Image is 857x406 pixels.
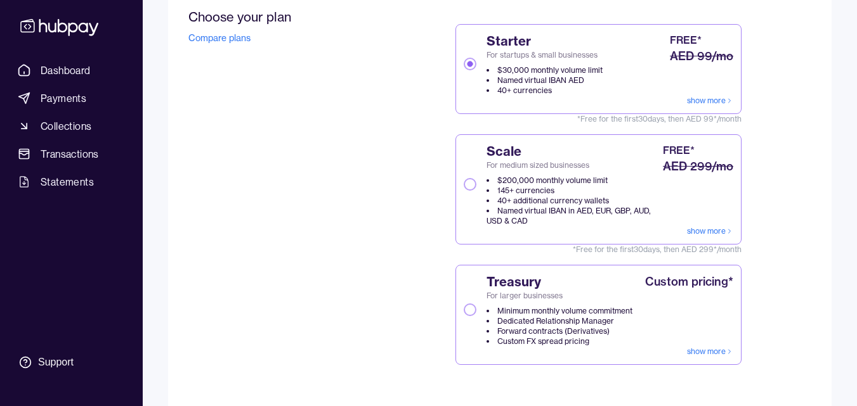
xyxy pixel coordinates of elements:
[41,118,91,134] span: Collections
[487,316,632,326] li: Dedicated Relationship Manager
[188,32,251,44] a: Compare plans
[41,174,94,189] span: Statements
[41,146,99,162] span: Transactions
[487,306,632,316] li: Minimum monthly volume commitment
[487,160,660,170] span: For medium sized businesses
[13,115,130,137] a: Collections
[455,244,742,255] span: *Free for the first 30 days, then AED 299*/month
[487,143,660,160] span: Scale
[38,355,74,369] div: Support
[487,326,632,336] li: Forward contracts (Derivatives)
[455,114,742,124] span: *Free for the first 30 days, then AED 99*/month
[487,273,632,291] span: Treasury
[41,63,91,78] span: Dashboard
[663,143,695,158] div: FREE*
[663,158,733,175] div: AED 299/mo
[464,58,476,70] button: StarterFor startups & small businesses$30,000 monthly volume limitNamed virtual IBAN AED40+ curre...
[487,50,603,60] span: For startups & small businesses
[487,32,603,50] span: Starter
[464,303,476,316] button: TreasuryFor larger businessesMinimum monthly volume commitmentDedicated Relationship ManagerForwa...
[687,346,733,357] a: show more
[188,9,379,25] h2: Choose your plan
[687,226,733,236] a: show more
[487,196,660,206] li: 40+ additional currency wallets
[487,75,603,86] li: Named virtual IBAN AED
[13,87,130,110] a: Payments
[13,349,130,376] a: Support
[41,91,86,106] span: Payments
[487,175,660,186] li: $200,000 monthly volume limit
[487,291,632,301] span: For larger businesses
[13,59,130,82] a: Dashboard
[13,170,130,193] a: Statements
[487,206,660,226] li: Named virtual IBAN in AED, EUR, GBP, AUD, USD & CAD
[670,32,702,48] div: FREE*
[487,65,603,75] li: $30,000 monthly volume limit
[487,336,632,346] li: Custom FX spread pricing
[687,96,733,106] a: show more
[13,143,130,165] a: Transactions
[464,178,476,191] button: ScaleFor medium sized businesses$200,000 monthly volume limit145+ currencies40+ additional curren...
[487,186,660,196] li: 145+ currencies
[487,86,603,96] li: 40+ currencies
[645,273,733,291] div: Custom pricing*
[670,48,733,65] div: AED 99/mo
